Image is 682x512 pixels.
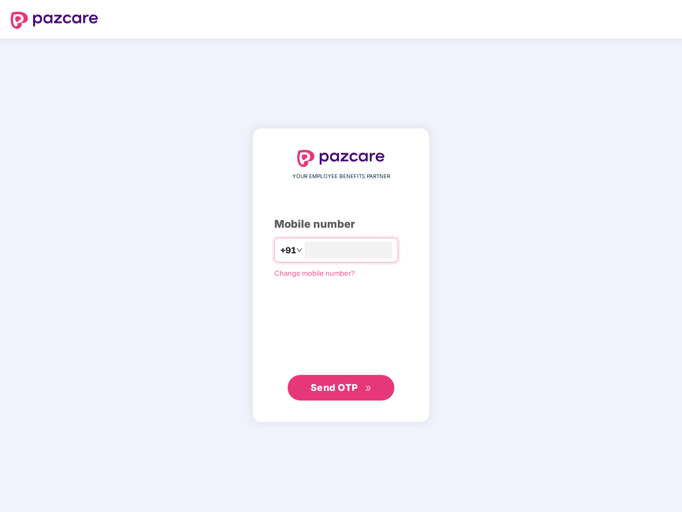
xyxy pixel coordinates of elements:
[365,385,372,392] span: double-right
[292,172,390,181] span: YOUR EMPLOYEE BENEFITS PARTNER
[311,382,358,393] span: Send OTP
[297,150,385,167] img: logo
[288,375,394,401] button: Send OTPdouble-right
[280,244,296,257] span: +91
[274,269,355,277] a: Change mobile number?
[11,12,98,29] img: logo
[274,216,408,233] div: Mobile number
[296,247,303,253] span: down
